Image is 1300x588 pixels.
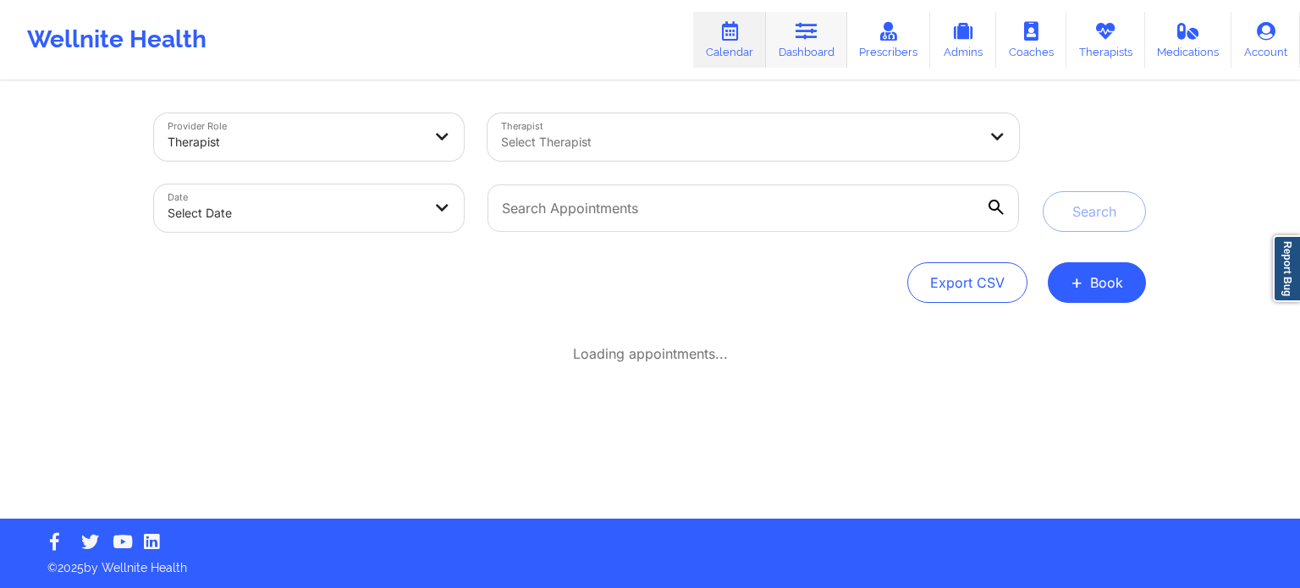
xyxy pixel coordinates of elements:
[1273,235,1300,302] a: Report Bug
[930,12,996,68] a: Admins
[1071,278,1083,287] span: +
[1048,262,1146,303] button: +Book
[907,262,1027,303] button: Export CSV
[154,345,1146,362] div: Loading appointments...
[168,124,421,161] div: Therapist
[766,12,847,68] a: Dashboard
[168,195,421,232] div: Select Date
[693,12,766,68] a: Calendar
[847,12,931,68] a: Prescribers
[36,547,1264,576] p: © 2025 by Wellnite Health
[1231,12,1300,68] a: Account
[1066,12,1145,68] a: Therapists
[487,184,1019,232] input: Search Appointments
[1145,12,1232,68] a: Medications
[996,12,1066,68] a: Coaches
[1043,191,1146,232] button: Search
